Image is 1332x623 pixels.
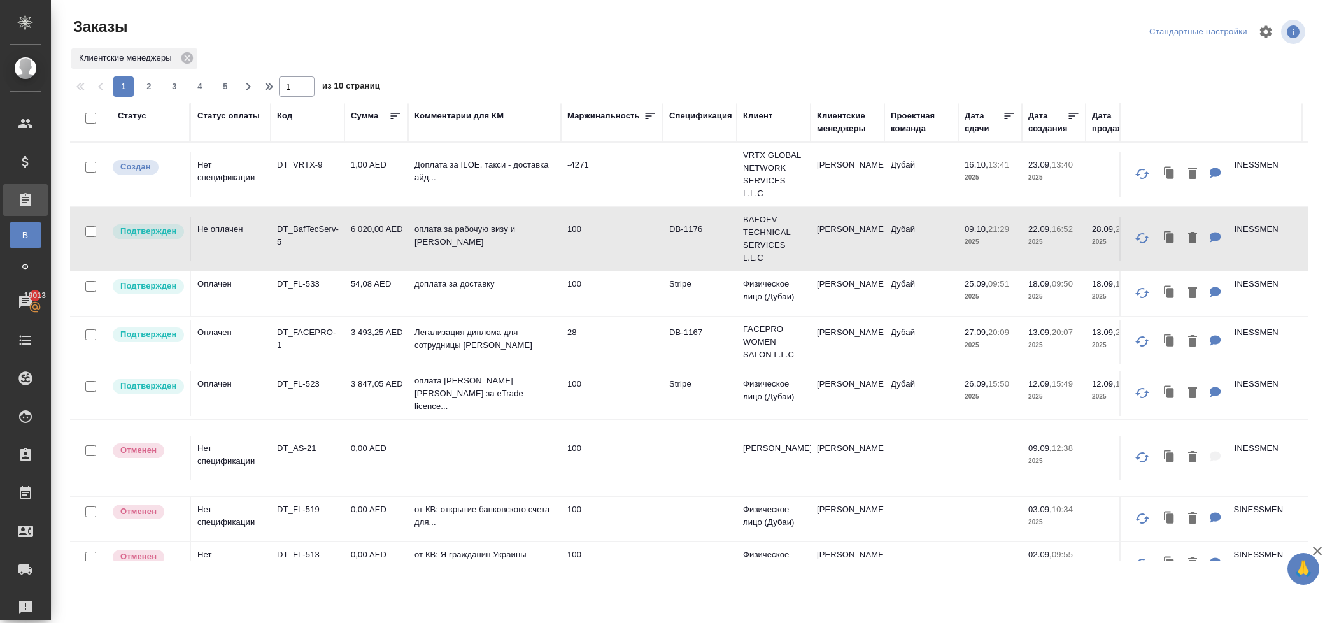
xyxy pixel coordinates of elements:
p: DT_FL-523 [277,378,338,390]
p: 09.10, [965,224,988,234]
p: Отменен [120,444,157,457]
span: Посмотреть информацию [1281,20,1308,44]
p: 2025 [1028,339,1079,352]
div: Выставляет КМ после отмены со стороны клиента. Если уже после запуска – КМ пишет ПМу про отмену, ... [111,442,183,459]
p: 15:50 [988,379,1009,389]
p: 2025 [1092,236,1143,248]
td: 100 [561,542,663,587]
button: 4 [190,76,210,97]
p: 21:32 [1116,224,1137,234]
button: Удалить [1182,445,1203,471]
span: 2 [139,80,159,93]
p: Подтвержден [120,328,176,341]
td: 6 020,00 AED [344,217,408,261]
td: Нет спецификации [191,542,271,587]
td: Дубай [884,217,958,261]
p: 2025 [965,290,1016,303]
button: Для КМ: Доплата за ILOE, такси - доставка айди, повторный выпуск ентри пермит Дари, перевод на ар... [1203,161,1228,187]
p: Отменен [120,550,157,563]
td: 100 [561,497,663,541]
p: DT_FL-513 [277,548,338,561]
p: 16.10, [965,160,988,169]
p: 23.09, [1028,160,1052,169]
td: Не оплачен [191,217,271,261]
td: 54,08 AED [344,271,408,316]
p: 13.09, [1092,327,1116,337]
p: 12.09, [1028,379,1052,389]
a: Ф [10,254,41,280]
button: Клонировать [1158,506,1182,532]
button: Обновить [1127,159,1158,189]
td: Stripe [663,371,737,416]
div: Комментарии для КМ [414,110,504,122]
td: 3 847,05 AED [344,371,408,416]
div: Выставляет КМ после уточнения всех необходимых деталей и получения согласия клиента на запуск. С ... [111,278,183,295]
button: 3 [164,76,185,97]
div: Маржинальность [567,110,640,122]
p: 2025 [1028,390,1079,403]
p: 20:10 [1116,327,1137,337]
button: Клонировать [1158,280,1182,306]
p: 13.09, [1028,327,1052,337]
p: 25.09, [965,279,988,289]
p: DT_FACEPRO-1 [277,326,338,352]
p: оплата за рабочую визу и [PERSON_NAME] [414,223,555,248]
p: 09:51 [988,279,1009,289]
div: Клиентские менеджеры [817,110,878,135]
p: 2025 [1028,516,1079,529]
button: 2 [139,76,159,97]
td: -4271 [561,152,663,197]
p: 26.09, [965,379,988,389]
td: [PERSON_NAME] [811,152,884,197]
button: Удалить [1182,226,1203,252]
p: 09.09, [1028,443,1052,453]
button: Клонировать [1158,551,1182,577]
button: Обновить [1127,503,1158,534]
td: 1,00 AED [344,152,408,197]
button: Обновить [1127,442,1158,473]
p: доплата за доставку [414,278,555,290]
p: от КВ: открытие банковского счета для... [414,503,555,529]
p: 13:41 [988,160,1009,169]
span: 4 [190,80,210,93]
button: Клонировать [1158,329,1182,355]
div: Код [277,110,292,122]
td: DB-1176 [663,217,737,261]
p: Физическое лицо (Дубаи) [743,548,804,574]
td: Нет спецификации [191,436,271,480]
td: Stripe [663,271,737,316]
p: DT_VRTX-9 [277,159,338,171]
td: [PERSON_NAME] [811,320,884,364]
td: 0,00 AED [344,497,408,541]
td: Оплачен [191,320,271,364]
p: VRTX GLOBAL NETWORK SERVICES L.L.C [743,149,804,200]
div: Дата сдачи [965,110,1003,135]
p: 12.09, [1092,379,1116,389]
p: 13:40 [1052,160,1073,169]
button: Клонировать [1158,445,1182,471]
p: оплата [PERSON_NAME][PERSON_NAME] за eTrade licence... [414,375,555,413]
p: DT_BafTecServ-5 [277,223,338,248]
div: Спецификация [669,110,732,122]
td: 28 [561,320,663,364]
span: В [16,229,35,241]
button: Удалить [1182,329,1203,355]
button: Клонировать [1158,226,1182,252]
div: Проектная команда [891,110,952,135]
button: 5 [215,76,236,97]
button: Обновить [1127,326,1158,357]
td: 3 493,25 AED [344,320,408,364]
td: Дубай [884,320,958,364]
button: Обновить [1127,378,1158,408]
td: 0,00 AED [344,436,408,480]
p: DT_FL-519 [277,503,338,516]
td: [PERSON_NAME] [811,217,884,261]
a: 19013 [3,286,48,318]
div: Статус [118,110,146,122]
button: Удалить [1182,280,1203,306]
p: DT_FL-533 [277,278,338,290]
span: из 10 страниц [322,78,380,97]
div: Статус оплаты [197,110,260,122]
p: 18.09, [1028,279,1052,289]
div: Выставляет КМ после отмены со стороны клиента. Если уже после запуска – КМ пишет ПМу про отмену, ... [111,548,183,566]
